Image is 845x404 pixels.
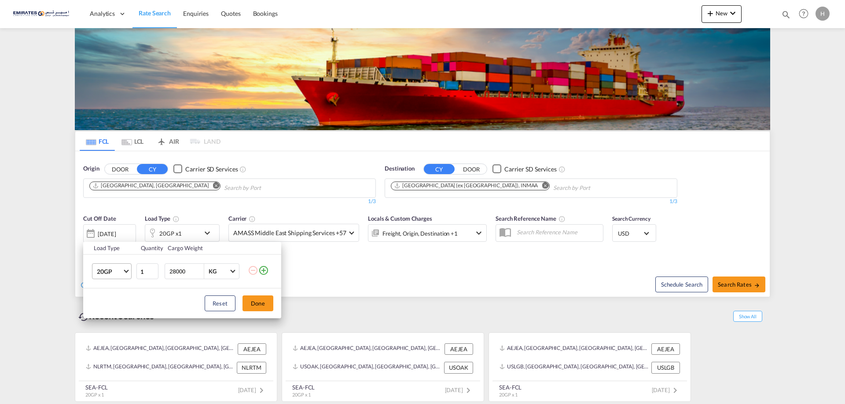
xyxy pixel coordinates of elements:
[258,265,269,276] md-icon: icon-plus-circle-outline
[242,295,273,311] button: Done
[205,295,235,311] button: Reset
[92,263,132,279] md-select: Choose: 20GP
[248,265,258,276] md-icon: icon-minus-circle-outline
[83,242,136,255] th: Load Type
[136,242,163,255] th: Quantity
[97,267,122,276] span: 20GP
[209,268,217,275] div: KG
[169,264,204,279] input: Enter Weight
[136,263,158,279] input: Qty
[168,244,242,252] div: Cargo Weight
